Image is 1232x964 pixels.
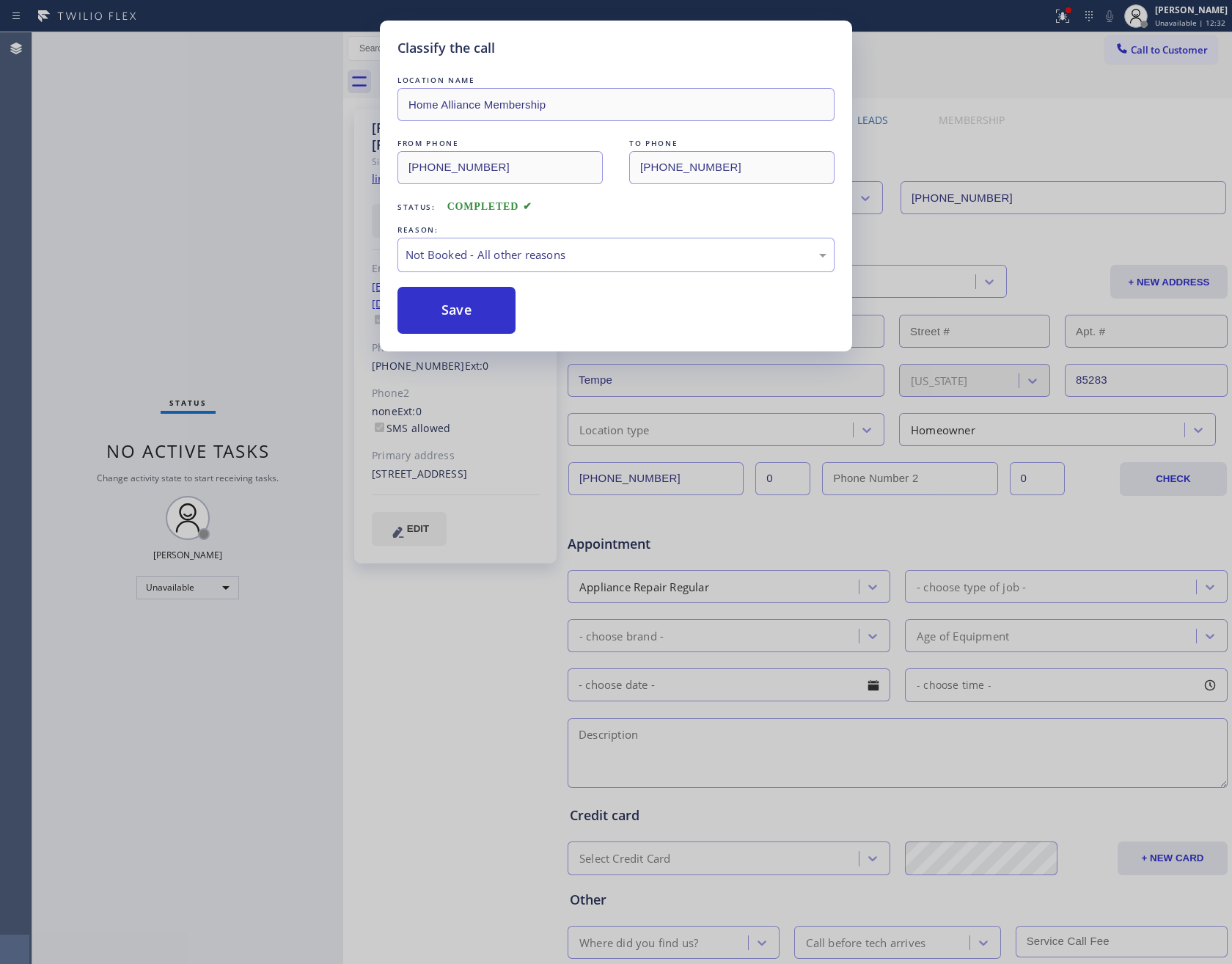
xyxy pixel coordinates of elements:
div: REASON: [397,222,835,238]
span: COMPLETED [447,201,532,212]
input: To phone [629,151,835,184]
div: TO PHONE [629,136,835,151]
button: Save [397,287,516,334]
div: Not Booked - All other reasons [406,247,826,263]
input: From phone [397,151,603,184]
div: LOCATION NAME [397,73,835,88]
div: FROM PHONE [397,136,603,151]
h5: Classify the call [397,38,495,58]
span: Status: [397,202,436,212]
